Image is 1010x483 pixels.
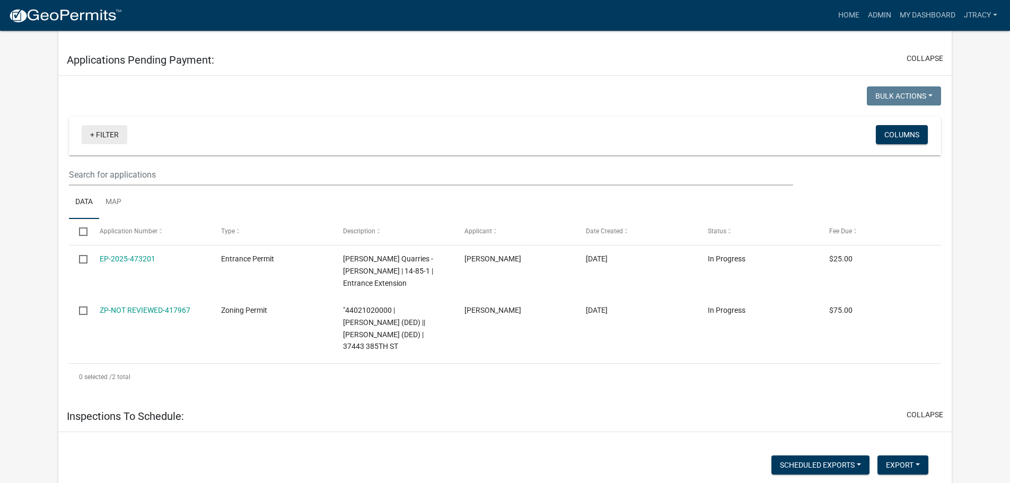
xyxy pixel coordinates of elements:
h5: Inspections To Schedule: [67,410,184,423]
button: Columns [876,125,928,144]
datatable-header-cell: Fee Due [819,219,941,244]
span: Date Created [586,227,623,235]
a: EP-2025-473201 [100,254,155,263]
input: Search for applications [69,164,793,186]
span: In Progress [708,254,745,263]
span: Applicant [464,227,492,235]
a: Map [99,186,128,219]
a: My Dashboard [895,5,960,25]
button: Export [877,455,928,475]
span: 0 selected / [79,373,112,381]
datatable-header-cell: Application Number [90,219,211,244]
span: 09/03/2025 [586,254,608,263]
span: $75.00 [829,306,853,314]
span: Entrance Permit [221,254,274,263]
span: $25.00 [829,254,853,263]
button: Bulk Actions [867,86,941,106]
datatable-header-cell: Date Created [576,219,697,244]
datatable-header-cell: Select [69,219,89,244]
span: Zoning Permit [221,306,267,314]
div: 2 total [69,364,941,390]
span: Wendling Quarries - Josh Binneboese | 14-85-1 | Entrance Extension [343,254,433,287]
span: "44021020000 | Leppert, Ryan (DED) || Csesznegi, Caitlin (DED) | 37443 385TH ST [343,306,425,350]
a: jtracy [960,5,1002,25]
span: 05/08/2025 [586,306,608,314]
span: In Progress [708,306,745,314]
div: collapse [58,76,952,401]
datatable-header-cell: Status [698,219,819,244]
span: Status [708,227,726,235]
span: Josh Binneboese [464,254,521,263]
a: ZP-NOT REVIEWED-417967 [100,306,190,314]
button: collapse [907,409,943,420]
span: Type [221,227,235,235]
span: Description [343,227,375,235]
h5: Applications Pending Payment: [67,54,214,66]
span: Caitlin Csesznegi [464,306,521,314]
a: + Filter [82,125,127,144]
a: Home [834,5,864,25]
span: Application Number [100,227,157,235]
a: Data [69,186,99,219]
a: Admin [864,5,895,25]
datatable-header-cell: Type [211,219,332,244]
span: Fee Due [829,227,852,235]
datatable-header-cell: Applicant [454,219,576,244]
datatable-header-cell: Description [332,219,454,244]
button: Scheduled Exports [771,455,870,475]
button: collapse [907,53,943,64]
